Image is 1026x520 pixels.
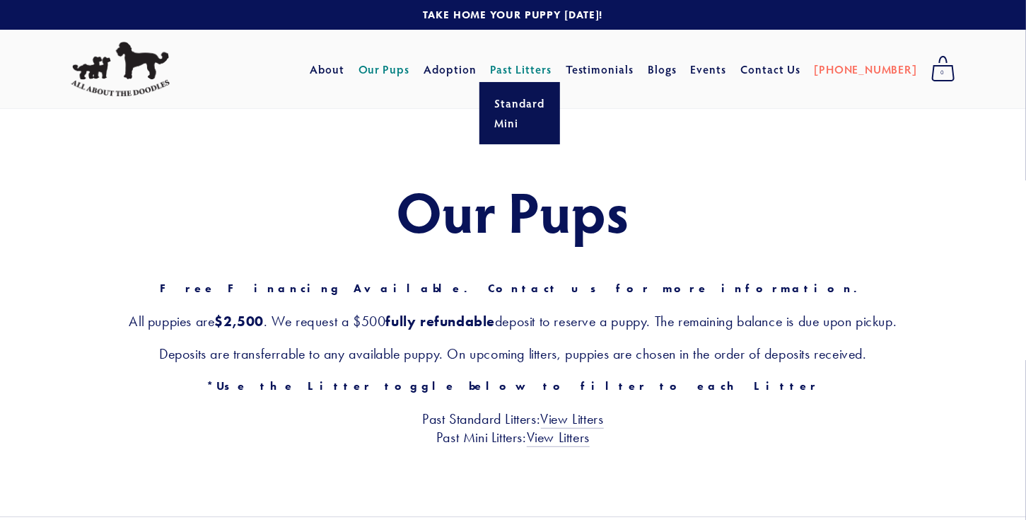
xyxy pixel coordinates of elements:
[424,57,477,82] a: Adoption
[71,42,170,97] img: All About The Doodles
[71,312,955,330] h3: All puppies are . We request a $500 deposit to reserve a puppy. The remaining balance is due upon...
[491,62,552,76] a: Past Litters
[648,57,677,82] a: Blogs
[386,313,496,330] strong: fully refundable
[740,57,800,82] a: Contact Us
[160,282,866,295] strong: Free Financing Available. Contact us for more information.
[491,113,549,133] a: Mini
[691,57,727,82] a: Events
[924,52,962,87] a: 0 items in cart
[541,410,604,429] a: View Litters
[71,180,955,242] h1: Our Pups
[206,379,820,393] strong: *Use the Litter toggle below to filter to each Litter
[491,93,549,113] a: Standard
[214,313,264,330] strong: $2,500
[310,57,344,82] a: About
[815,57,917,82] a: [PHONE_NUMBER]
[71,345,955,363] h3: Deposits are transferrable to any available puppy. On upcoming litters, puppies are chosen in the...
[71,410,955,446] h3: Past Standard Litters: Past Mini Litters:
[931,64,955,82] span: 0
[358,57,410,82] a: Our Pups
[527,429,590,447] a: View Litters
[566,57,634,82] a: Testimonials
